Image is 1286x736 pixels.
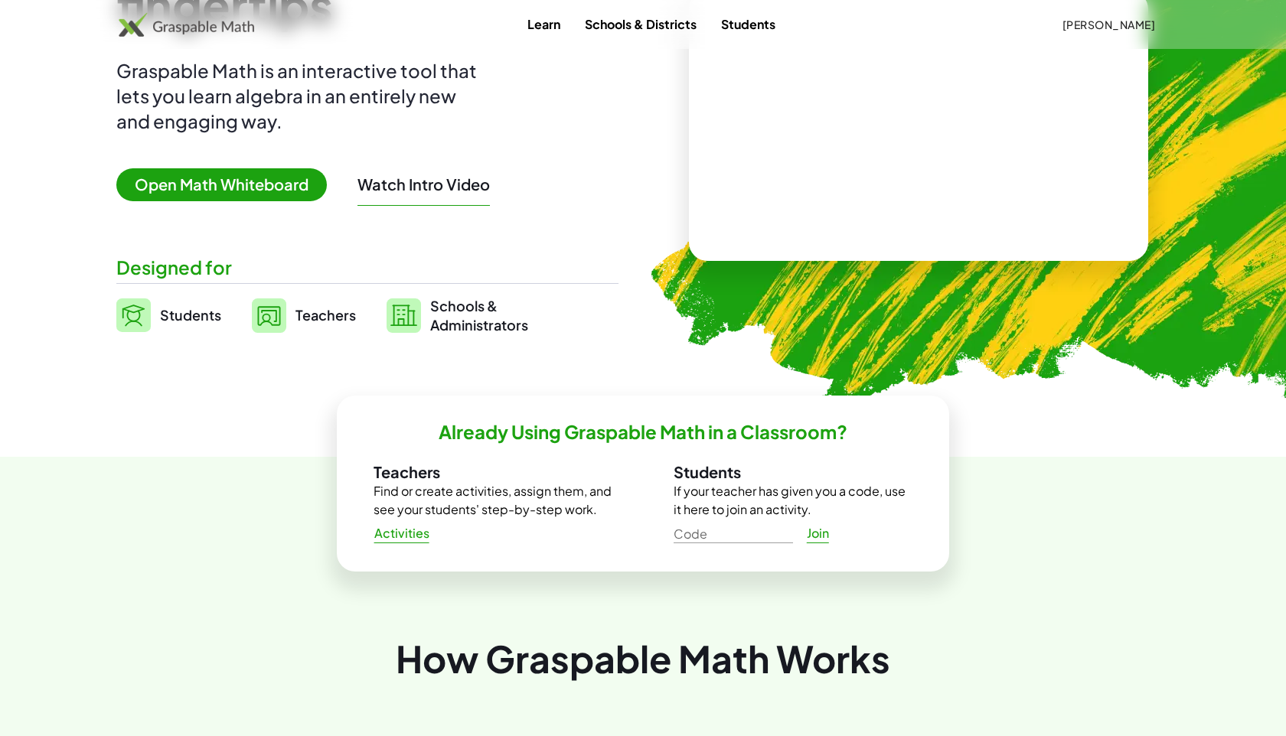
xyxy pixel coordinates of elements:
p: If your teacher has given you a code, use it here to join an activity. [674,482,912,519]
a: Students [116,296,221,334]
button: [PERSON_NAME] [1049,11,1167,38]
a: Learn [515,10,573,38]
a: Open Math Whiteboard [116,177,339,194]
h3: Teachers [374,462,612,482]
h2: Already Using Graspable Math in a Classroom? [439,420,847,444]
div: How Graspable Math Works [116,633,1170,684]
span: [PERSON_NAME] [1062,18,1155,31]
div: Graspable Math is an interactive tool that lets you learn algebra in an entirely new and engaging... [116,58,484,134]
img: svg%3e [116,298,151,332]
a: Schools & Districts [573,10,709,38]
span: Open Math Whiteboard [116,168,327,201]
a: Students [709,10,788,38]
img: svg%3e [252,298,286,333]
span: Join [806,526,829,542]
span: Students [160,306,221,324]
a: Join [793,519,842,547]
span: Teachers [295,306,356,324]
button: Watch Intro Video [357,174,490,194]
div: Designed for [116,255,619,280]
h3: Students [674,462,912,482]
span: Schools & Administrators [430,296,528,334]
a: Activities [361,519,442,547]
p: Find or create activities, assign them, and see your students' step-by-step work. [374,482,612,519]
a: Schools &Administrators [387,296,528,334]
a: Teachers [252,296,356,334]
img: svg%3e [387,298,421,333]
span: Activities [374,526,429,542]
video: What is this? This is dynamic math notation. Dynamic math notation plays a central role in how Gr... [804,69,1033,184]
